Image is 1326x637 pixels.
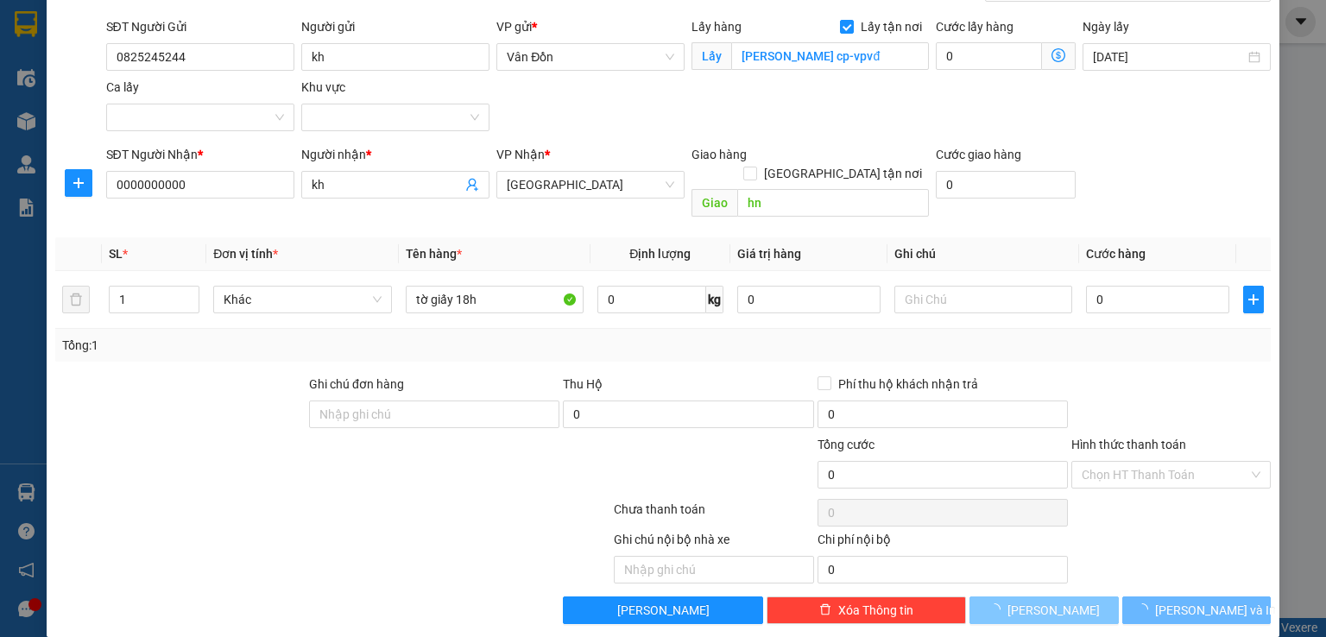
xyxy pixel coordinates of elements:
[1122,596,1272,624] button: [PERSON_NAME] và In
[62,336,513,355] div: Tổng: 1
[629,247,691,261] span: Định lượng
[1136,603,1155,615] span: loading
[614,530,813,556] div: Ghi chú nội bộ nhà xe
[969,596,1119,624] button: [PERSON_NAME]
[617,601,710,620] span: [PERSON_NAME]
[406,286,584,313] input: VD: Bàn, Ghế
[563,596,762,624] button: [PERSON_NAME]
[854,17,929,36] span: Lấy tận nơi
[309,377,404,391] label: Ghi chú đơn hàng
[106,17,294,36] div: SĐT Người Gửi
[301,78,489,97] div: Khu vực
[301,17,489,36] div: Người gửi
[1051,48,1065,62] span: dollar-circle
[507,44,674,70] span: Vân Đồn
[737,247,801,261] span: Giá trị hàng
[309,400,559,428] input: Ghi chú đơn hàng
[691,42,731,70] span: Lấy
[818,438,875,451] span: Tổng cước
[224,287,381,312] span: Khác
[66,176,92,190] span: plus
[838,601,913,620] span: Xóa Thông tin
[301,145,489,164] div: Người nhận
[731,42,929,70] input: Lấy tận nơi
[767,596,966,624] button: deleteXóa Thông tin
[1155,601,1276,620] span: [PERSON_NAME] và In
[757,164,929,183] span: [GEOGRAPHIC_DATA] tận nơi
[106,145,294,164] div: SĐT Người Nhận
[936,42,1042,70] input: Cước lấy hàng
[1007,601,1100,620] span: [PERSON_NAME]
[65,169,92,197] button: plus
[1243,286,1264,313] button: plus
[563,377,603,391] span: Thu Hộ
[818,530,1068,556] div: Chi phí nội bộ
[1244,293,1263,306] span: plus
[988,603,1007,615] span: loading
[737,286,881,313] input: 0
[936,171,1076,199] input: Cước giao hàng
[465,178,479,192] span: user-add
[894,286,1072,313] input: Ghi Chú
[691,148,747,161] span: Giao hàng
[936,148,1021,161] label: Cước giao hàng
[706,286,723,313] span: kg
[406,247,462,261] span: Tên hàng
[1093,47,1245,66] input: Ngày lấy
[106,80,139,94] label: Ca lấy
[887,237,1079,271] th: Ghi chú
[819,603,831,617] span: delete
[213,247,278,261] span: Đơn vị tính
[62,286,90,313] button: delete
[614,556,813,583] input: Nhập ghi chú
[496,17,685,36] div: VP gửi
[496,148,545,161] span: VP Nhận
[1083,20,1129,34] label: Ngày lấy
[831,375,985,394] span: Phí thu hộ khách nhận trả
[691,20,742,34] span: Lấy hàng
[737,189,929,217] input: Dọc đường
[1071,438,1186,451] label: Hình thức thanh toán
[612,500,815,530] div: Chưa thanh toán
[507,172,674,198] span: Hà Nội
[691,189,737,217] span: Giao
[936,20,1013,34] label: Cước lấy hàng
[109,247,123,261] span: SL
[1086,247,1146,261] span: Cước hàng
